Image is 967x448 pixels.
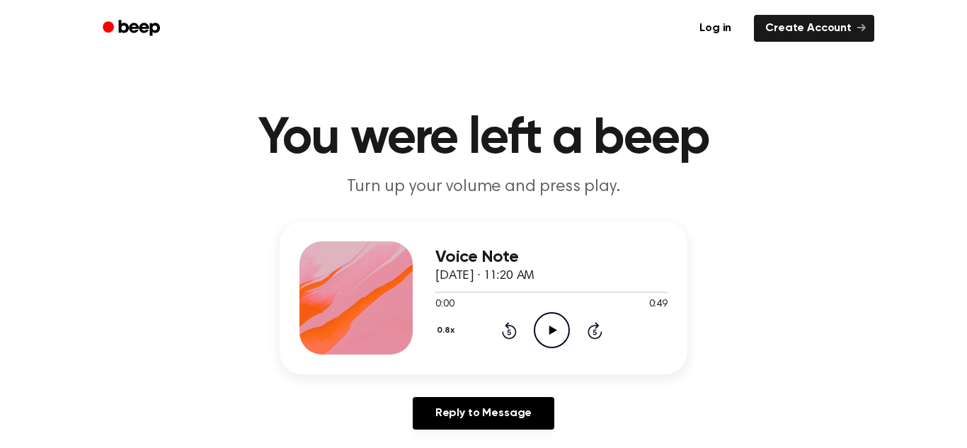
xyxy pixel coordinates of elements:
[413,397,554,430] a: Reply to Message
[93,15,173,42] a: Beep
[435,297,454,312] span: 0:00
[435,248,668,267] h3: Voice Note
[121,113,846,164] h1: You were left a beep
[649,297,668,312] span: 0:49
[754,15,874,42] a: Create Account
[685,12,745,45] a: Log in
[212,176,755,199] p: Turn up your volume and press play.
[435,318,459,343] button: 0.8x
[435,270,534,282] span: [DATE] · 11:20 AM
